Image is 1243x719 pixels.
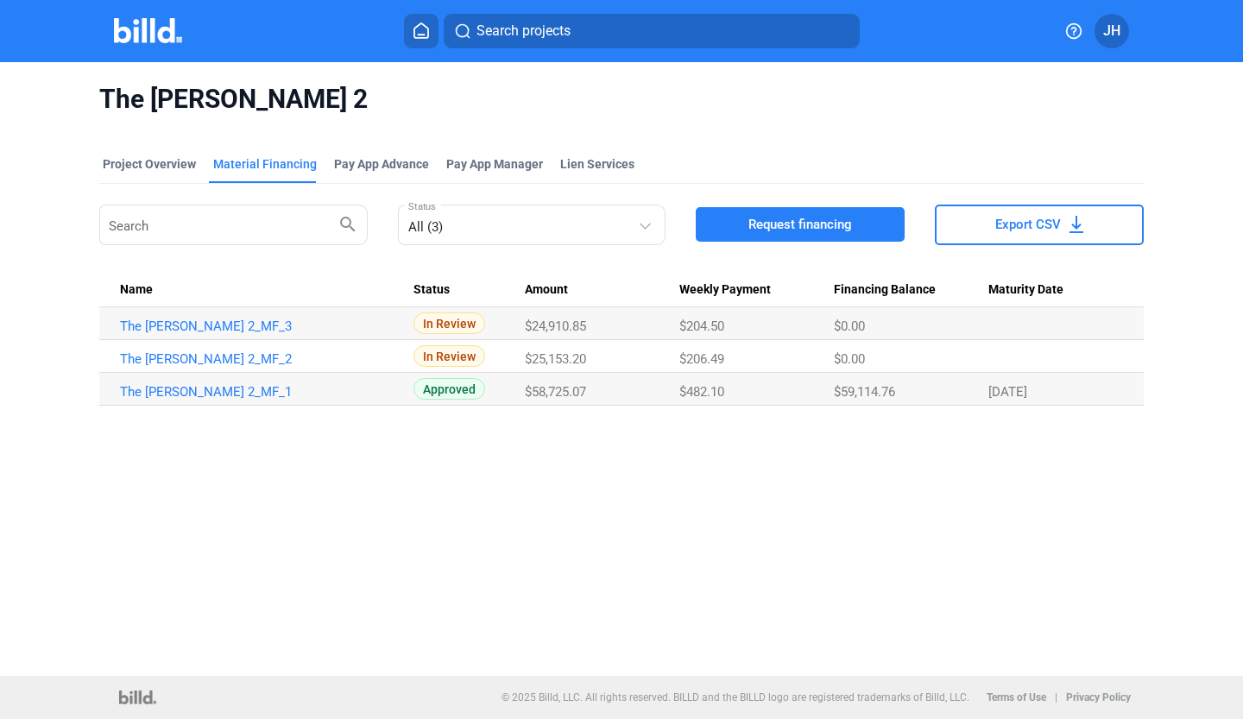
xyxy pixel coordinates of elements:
[114,18,182,43] img: Billd Company Logo
[413,345,485,367] span: In Review
[408,219,443,235] mat-select-trigger: All (3)
[120,319,399,334] a: The [PERSON_NAME] 2_MF_3
[748,216,852,233] span: Request financing
[446,155,543,173] span: Pay App Manager
[679,319,724,334] span: $204.50
[560,155,634,173] div: Lien Services
[525,282,568,298] span: Amount
[834,384,895,400] span: $59,114.76
[413,282,450,298] span: Status
[525,351,586,367] span: $25,153.20
[413,312,485,334] span: In Review
[525,384,586,400] span: $58,725.07
[1055,691,1057,703] p: |
[120,282,153,298] span: Name
[1103,21,1120,41] span: JH
[525,319,586,334] span: $24,910.85
[103,155,196,173] div: Project Overview
[99,83,1144,116] span: The [PERSON_NAME] 2
[987,691,1046,703] b: Terms of Use
[120,384,399,400] a: The [PERSON_NAME] 2_MF_1
[502,691,969,703] p: © 2025 Billd, LLC. All rights reserved. BILLD and the BILLD logo are registered trademarks of Bil...
[679,282,771,298] span: Weekly Payment
[338,213,358,234] mat-icon: search
[988,384,1027,400] span: [DATE]
[476,21,571,41] span: Search projects
[988,282,1063,298] span: Maturity Date
[834,351,865,367] span: $0.00
[679,351,724,367] span: $206.49
[679,384,724,400] span: $482.10
[119,691,156,704] img: logo
[1066,691,1131,703] b: Privacy Policy
[213,155,317,173] div: Material Financing
[120,351,399,367] a: The [PERSON_NAME] 2_MF_2
[334,155,429,173] div: Pay App Advance
[995,216,1061,233] span: Export CSV
[834,319,865,334] span: $0.00
[834,282,936,298] span: Financing Balance
[413,378,485,400] span: Approved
